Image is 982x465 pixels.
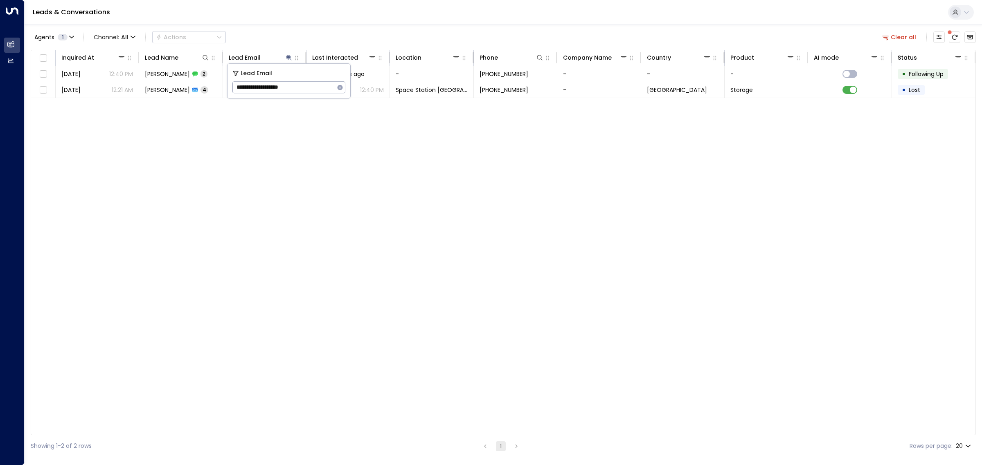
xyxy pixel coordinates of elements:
[641,66,725,82] td: -
[34,34,54,40] span: Agents
[898,53,962,63] div: Status
[480,53,544,63] div: Phone
[38,85,48,95] span: Toggle select row
[38,69,48,79] span: Toggle select row
[360,86,384,94] p: 12:40 PM
[145,53,209,63] div: Lead Name
[480,53,498,63] div: Phone
[814,53,839,63] div: AI mode
[61,53,126,63] div: Inquired At
[933,31,945,43] button: Customize
[814,53,878,63] div: AI mode
[496,441,506,451] button: page 1
[730,86,753,94] span: Storage
[312,53,376,63] div: Last Interacted
[480,86,528,94] span: +447508598595
[898,53,917,63] div: Status
[90,31,139,43] span: Channel:
[390,66,473,82] td: -
[730,53,795,63] div: Product
[156,34,186,41] div: Actions
[563,53,627,63] div: Company Name
[152,31,226,43] button: Actions
[909,86,920,94] span: Lost
[200,86,208,93] span: 4
[879,31,920,43] button: Clear all
[145,53,178,63] div: Lead Name
[396,53,421,63] div: Location
[902,83,906,97] div: •
[647,53,711,63] div: Country
[910,442,953,450] label: Rows per page:
[121,34,128,40] span: All
[38,53,48,63] span: Toggle select all
[557,82,641,98] td: -
[109,70,133,78] p: 12:40 PM
[480,70,528,78] span: +447508598595
[312,53,358,63] div: Last Interacted
[949,31,960,43] span: There are new threads available. Refresh the grid to view the latest updates.
[61,53,94,63] div: Inquired At
[647,53,671,63] div: Country
[557,66,641,82] td: -
[33,7,110,17] a: Leads & Conversations
[563,53,612,63] div: Company Name
[145,86,190,94] span: L Wood
[229,53,293,63] div: Lead Email
[241,69,272,78] span: Lead Email
[909,70,944,78] span: Following Up
[964,31,976,43] button: Archived Leads
[61,70,81,78] span: Aug 07, 2025
[145,70,190,78] span: L Wood
[90,31,139,43] button: Channel:All
[61,86,81,94] span: Aug 05, 2025
[902,67,906,81] div: •
[647,86,707,94] span: United Kingdom
[229,53,260,63] div: Lead Email
[956,440,973,452] div: 20
[396,53,460,63] div: Location
[396,86,467,94] span: Space Station Wakefield
[480,441,522,451] nav: pagination navigation
[31,31,77,43] button: Agents1
[725,66,808,82] td: -
[200,70,207,77] span: 2
[112,86,133,94] p: 12:21 AM
[152,31,226,43] div: Button group with a nested menu
[58,34,68,40] span: 1
[31,442,92,450] div: Showing 1-2 of 2 rows
[730,53,754,63] div: Product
